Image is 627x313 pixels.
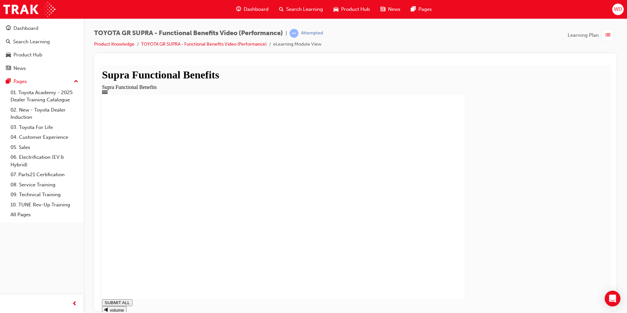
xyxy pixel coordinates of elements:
[341,6,370,13] span: Product Hub
[94,41,134,47] a: Product Knowledge
[8,210,81,220] a: All Pages
[3,21,81,75] button: DashboardSearch LearningProduct HubNews
[6,79,11,85] span: pages-icon
[13,65,26,72] div: News
[3,36,81,48] a: Search Learning
[13,38,50,46] div: Search Learning
[8,142,81,153] a: 05. Sales
[286,30,287,37] span: |
[6,66,11,72] span: news-icon
[3,62,81,74] a: News
[6,52,11,58] span: car-icon
[236,5,241,13] span: guage-icon
[13,78,27,85] div: Pages
[3,75,81,88] button: Pages
[13,51,42,59] div: Product Hub
[8,190,81,200] a: 09. Technical Training
[141,41,267,47] a: TOYOTA GR SUPRA - Functional Benefits Video (Performance)
[8,88,81,105] a: 01. Toyota Academy - 2025 Dealer Training Catalogue
[301,30,323,36] div: Attempted
[274,3,328,16] a: search-iconSearch Learning
[231,3,274,16] a: guage-iconDashboard
[8,152,81,170] a: 06. Electrification (EV & Hybrid)
[286,6,323,13] span: Search Learning
[605,291,620,306] div: Open Intercom Messenger
[8,200,81,210] a: 10. TUNE Rev-Up Training
[334,5,338,13] span: car-icon
[8,132,81,142] a: 04. Customer Experience
[328,3,375,16] a: car-iconProduct Hub
[568,31,599,39] span: Learning Plan
[380,5,385,13] span: news-icon
[244,6,269,13] span: Dashboard
[614,6,622,13] span: WD
[568,29,617,41] button: Learning Plan
[3,49,81,61] a: Product Hub
[3,22,81,34] a: Dashboard
[290,29,298,38] span: learningRecordVerb_ATTEMPT-icon
[8,105,81,122] a: 02. New - Toyota Dealer Induction
[8,122,81,133] a: 03. Toyota For Life
[406,3,437,16] a: pages-iconPages
[6,26,11,31] span: guage-icon
[72,300,77,308] span: prev-icon
[3,2,55,17] img: Trak
[94,30,283,37] span: TOYOTA GR SUPRA - Functional Benefits Video (Performance)
[6,39,10,45] span: search-icon
[279,5,284,13] span: search-icon
[375,3,406,16] a: news-iconNews
[8,180,81,190] a: 08. Service Training
[411,5,416,13] span: pages-icon
[612,4,624,15] button: WD
[605,31,610,39] span: list-icon
[13,25,38,32] div: Dashboard
[418,6,432,13] span: Pages
[273,41,321,48] li: eLearning Module View
[74,77,78,86] span: up-icon
[388,6,400,13] span: News
[8,170,81,180] a: 07. Parts21 Certification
